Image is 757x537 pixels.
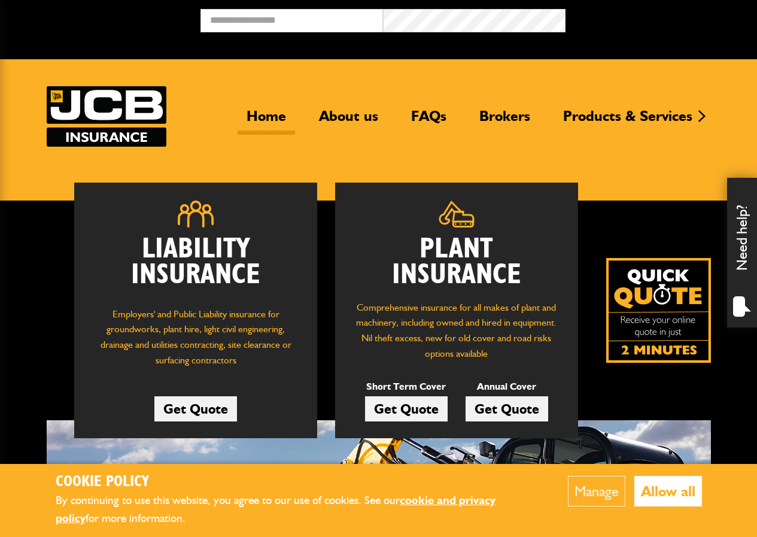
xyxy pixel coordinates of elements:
[353,300,560,361] p: Comprehensive insurance for all makes of plant and machinery, including owned and hired in equipm...
[365,396,448,421] a: Get Quote
[634,476,702,506] button: Allow all
[238,107,295,135] a: Home
[47,86,166,147] a: JCB Insurance Services
[470,107,539,135] a: Brokers
[402,107,455,135] a: FAQs
[310,107,387,135] a: About us
[466,396,548,421] a: Get Quote
[566,9,748,28] button: Broker Login
[154,396,237,421] a: Get Quote
[92,307,299,374] p: Employers' and Public Liability insurance for groundworks, plant hire, light civil engineering, d...
[466,379,548,395] p: Annual Cover
[56,493,495,526] a: cookie and privacy policy
[606,258,711,363] img: Quick Quote
[606,258,711,363] a: Get your insurance quote isn just 2-minutes
[727,178,757,327] div: Need help?
[353,236,560,288] h2: Plant Insurance
[47,86,166,147] img: JCB Insurance Services logo
[365,379,448,395] p: Short Term Cover
[568,476,625,506] button: Manage
[56,473,531,492] h2: Cookie Policy
[554,107,701,135] a: Products & Services
[92,236,299,295] h2: Liability Insurance
[56,492,531,528] p: By continuing to use this website, you agree to our use of cookies. See our for more information.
